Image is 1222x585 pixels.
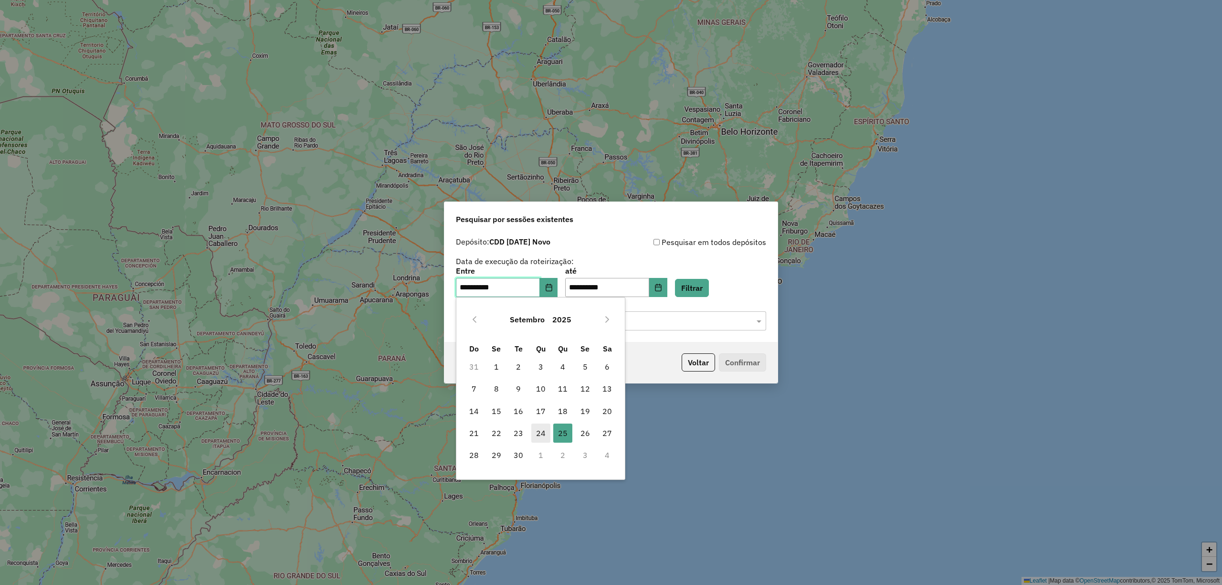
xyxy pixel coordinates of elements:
[469,344,479,353] span: Do
[456,213,573,225] span: Pesquisar por sessões existentes
[596,378,619,400] td: 13
[509,424,528,443] span: 23
[596,356,619,378] td: 6
[463,444,485,466] td: 28
[487,357,506,376] span: 1
[487,379,506,398] span: 8
[553,357,572,376] span: 4
[487,424,506,443] span: 22
[531,402,550,421] span: 17
[464,446,484,465] span: 28
[574,400,597,422] td: 19
[576,424,595,443] span: 26
[463,400,485,422] td: 14
[576,357,595,376] span: 5
[509,379,528,398] span: 9
[596,400,619,422] td: 20
[515,344,523,353] span: Te
[552,400,574,422] td: 18
[530,444,552,466] td: 1
[464,379,484,398] span: 7
[598,402,617,421] span: 20
[552,444,574,466] td: 2
[611,236,766,248] div: Pesquisar em todos depósitos
[531,379,550,398] span: 10
[530,400,552,422] td: 17
[509,446,528,465] span: 30
[576,402,595,421] span: 19
[487,446,506,465] span: 29
[552,422,574,444] td: 25
[598,424,617,443] span: 27
[467,312,482,327] button: Previous Month
[596,444,619,466] td: 4
[507,400,530,422] td: 16
[530,378,552,400] td: 10
[463,422,485,444] td: 21
[574,378,597,400] td: 12
[487,402,506,421] span: 15
[598,357,617,376] span: 6
[682,353,715,372] button: Voltar
[553,402,572,421] span: 18
[548,308,575,331] button: Choose Year
[456,236,550,247] label: Depósito:
[552,378,574,400] td: 11
[492,344,501,353] span: Se
[485,422,508,444] td: 22
[485,400,508,422] td: 15
[485,378,508,400] td: 8
[531,357,550,376] span: 3
[553,424,572,443] span: 25
[552,356,574,378] td: 4
[580,344,590,353] span: Se
[576,379,595,398] span: 12
[456,265,558,277] label: Entre
[558,344,568,353] span: Qu
[507,356,530,378] td: 2
[600,312,615,327] button: Next Month
[553,379,572,398] span: 11
[485,444,508,466] td: 29
[463,378,485,400] td: 7
[456,297,625,480] div: Choose Date
[536,344,546,353] span: Qu
[603,344,612,353] span: Sa
[464,424,484,443] span: 21
[485,356,508,378] td: 1
[463,356,485,378] td: 31
[675,279,709,297] button: Filtrar
[507,422,530,444] td: 23
[489,237,550,246] strong: CDD [DATE] Novo
[531,424,550,443] span: 24
[506,308,548,331] button: Choose Month
[574,444,597,466] td: 3
[574,356,597,378] td: 5
[530,356,552,378] td: 3
[464,402,484,421] span: 14
[565,265,667,277] label: até
[540,278,558,297] button: Choose Date
[507,444,530,466] td: 30
[530,422,552,444] td: 24
[598,379,617,398] span: 13
[456,255,574,267] label: Data de execução da roteirização:
[596,422,619,444] td: 27
[509,402,528,421] span: 16
[649,278,667,297] button: Choose Date
[574,422,597,444] td: 26
[507,378,530,400] td: 9
[509,357,528,376] span: 2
